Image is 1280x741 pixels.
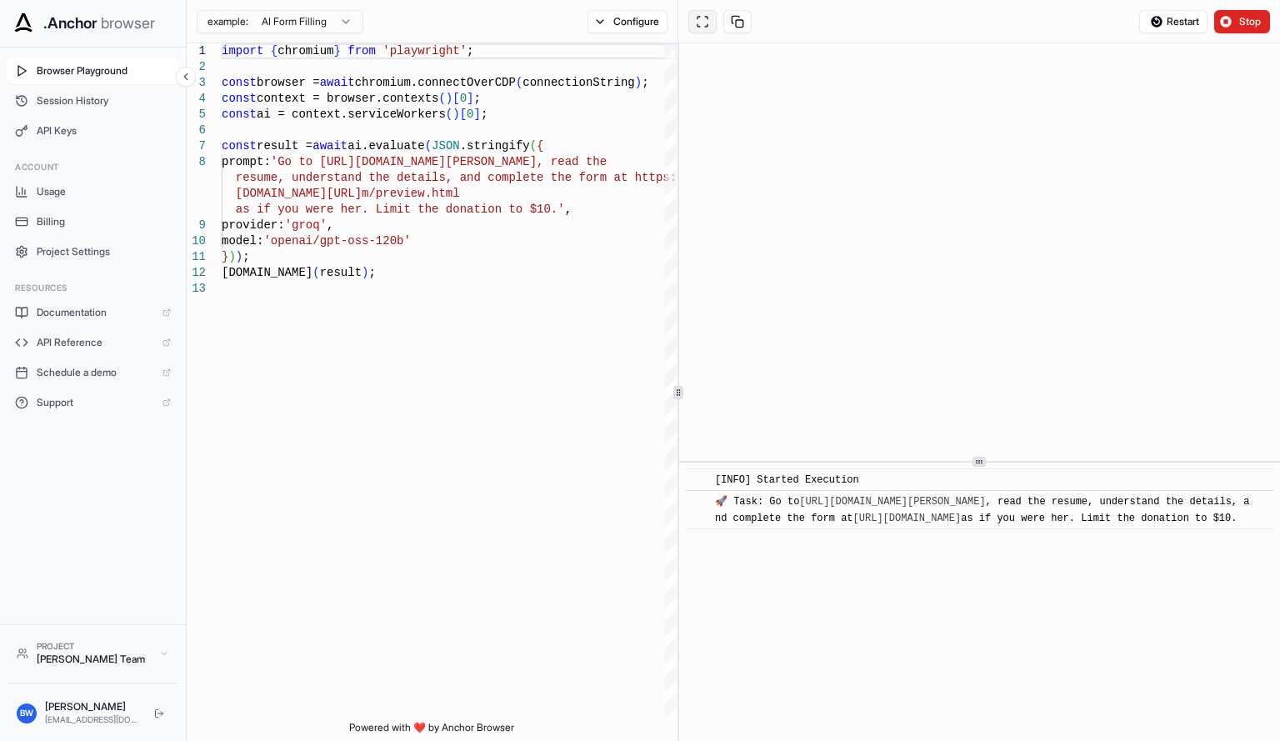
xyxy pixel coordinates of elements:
span: API Reference [37,336,154,349]
span: const [222,76,257,89]
span: prompt: [222,155,271,168]
h3: Resources [15,282,171,294]
span: provider: [222,218,285,232]
button: Configure [587,10,668,33]
span: ) [228,250,235,263]
span: 'openai/gpt-oss-120b' [263,234,410,248]
button: Browser Playground [7,58,179,84]
span: 'groq' [285,218,327,232]
div: 6 [187,123,206,138]
span: example: [207,15,248,28]
span: const [222,92,257,105]
span: Usage [37,185,171,198]
span: result [320,266,362,279]
div: [EMAIL_ADDRESS][DOMAIN_NAME] [45,713,141,726]
span: [ [452,92,459,105]
button: Logout [149,703,169,723]
span: ] [467,92,473,105]
a: Documentation [7,299,179,326]
div: 2 [187,59,206,75]
span: ) [635,76,642,89]
span: 0 [467,108,473,121]
span: ) [362,266,368,279]
span: 'playwright' [382,44,467,58]
span: } [222,250,228,263]
span: ; [642,76,648,89]
div: 3 [187,75,206,91]
span: 0 [460,92,467,105]
span: chromium.connectOverCDP [355,76,516,89]
span: API Keys [37,124,171,138]
span: ; [242,250,249,263]
span: { [271,44,277,58]
div: 8 [187,154,206,170]
button: Billing [7,208,179,235]
img: Anchor Icon [10,10,37,37]
button: Usage [7,178,179,205]
span: ) [446,92,452,105]
span: ai.evaluate [347,139,424,153]
span: Schedule a demo [37,366,154,379]
span: ​ [694,493,702,510]
span: { [537,139,543,153]
span: , [565,203,572,216]
button: Collapse sidebar [176,67,196,87]
span: ( [530,139,537,153]
button: Open in full screen [688,10,717,33]
div: 12 [187,265,206,281]
span: ( [312,266,319,279]
button: Project[PERSON_NAME] Team [8,633,177,673]
span: ; [481,108,487,121]
span: Restart [1167,15,1199,28]
span: [DOMAIN_NAME] [222,266,312,279]
span: .Anchor [43,12,97,35]
button: Stop [1214,10,1270,33]
span: ( [438,92,445,105]
span: connectionString [522,76,634,89]
span: ( [516,76,522,89]
span: ; [473,92,480,105]
span: } [333,44,340,58]
span: result = [257,139,312,153]
span: import [222,44,263,58]
span: ​ [694,472,702,488]
button: Copy session ID [723,10,752,33]
span: as if you were her. Limit the donation to $10.' [236,203,565,216]
span: Billing [37,215,171,228]
span: ( [425,139,432,153]
div: 1 [187,43,206,59]
span: ai = context.serviceWorkers [257,108,446,121]
div: 11 [187,249,206,265]
span: .stringify [460,139,530,153]
span: Documentation [37,306,154,319]
span: browser [101,12,155,35]
div: 10 [187,233,206,249]
span: m/preview.html [362,187,460,200]
div: 13 [187,281,206,297]
span: ] [473,108,480,121]
span: Browser Playground [37,64,171,78]
div: 9 [187,218,206,233]
div: 4 [187,91,206,107]
span: browser = [257,76,320,89]
span: orm at https:// [586,171,691,184]
span: ( [446,108,452,121]
span: await [320,76,355,89]
span: ) [452,108,459,121]
a: Support [7,389,179,416]
button: Session History [7,88,179,114]
span: Stop [1239,15,1262,28]
span: from [347,44,376,58]
span: [DOMAIN_NAME][URL] [236,187,362,200]
span: 🚀 Task: Go to , read the resume, understand the details, and complete the form at as if you were ... [715,496,1250,524]
div: [PERSON_NAME] Team [37,653,151,666]
span: BW [20,707,33,719]
span: resume, understand the details, and complete the f [236,171,586,184]
a: [URL][DOMAIN_NAME][PERSON_NAME] [799,496,985,508]
a: API Reference [7,329,179,356]
button: Restart [1139,10,1207,33]
span: await [312,139,347,153]
a: Schedule a demo [7,359,179,386]
span: const [222,108,257,121]
a: [URL][DOMAIN_NAME] [853,513,962,524]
